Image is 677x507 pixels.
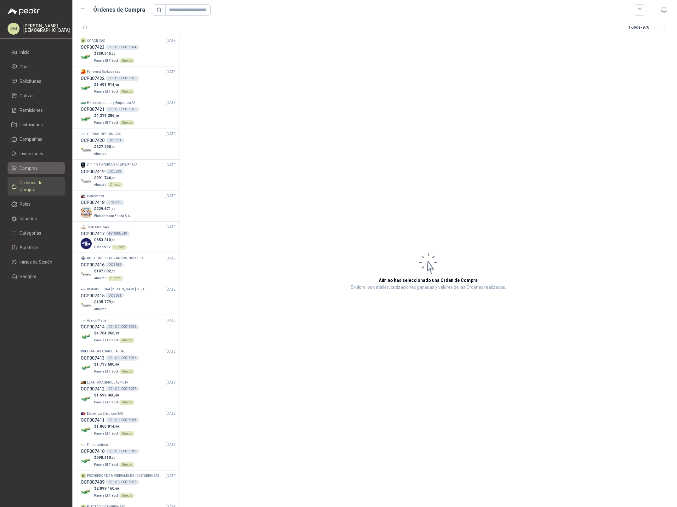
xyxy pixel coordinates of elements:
span: Panela El Trébol [94,401,118,404]
img: Company Logo [81,442,86,447]
span: Usuarios [20,215,37,222]
span: Almatec [94,307,106,311]
p: LLANTAS AGRICOLAS SAS [87,349,125,354]
span: [DATE] [166,349,177,355]
span: 653.310 [96,238,116,242]
div: Directo [119,338,134,343]
span: [DATE] [166,224,177,230]
p: GLOBAL DE QUIMICOS [87,132,121,137]
a: Compras [8,162,65,174]
a: Auditoria [8,242,65,253]
span: ,00 [114,363,119,366]
span: [DATE] [166,131,177,137]
a: Inicios de Sesión [8,256,65,268]
span: Categorías [20,230,41,236]
span: ,15 [114,332,119,335]
span: Panela El Trébol [94,370,118,373]
a: Compañías [8,133,65,145]
p: [PERSON_NAME] [DEMOGRAPHIC_DATA] [23,24,70,32]
div: 001-OC -00015025 [106,76,139,81]
p: $ [94,268,123,274]
div: 001-OC -00015015 [106,324,139,329]
div: Directo [119,400,134,405]
img: Company Logo [81,69,86,74]
span: Licitaciones [20,121,43,128]
span: Panela El Trébol [94,121,118,124]
a: Company LogoFerreplasticos[DATE] OCP007410001-OC -00015019Company Logo$998.410,00Panela El Trébol... [81,442,177,468]
a: Company LogoSYSTEMCO SAS[DATE] OCP0074174510005549Company Logo$653.310,00Caracol TVDirecto [81,224,177,250]
span: ,00 [111,238,116,242]
h3: Aún no has seleccionado una Orden de Compra [379,277,478,284]
h3: OCP007409 [81,479,105,486]
div: OC 8382 [106,262,124,267]
a: Company LogoAceros Mapa[DATE] OCP007414001-OC -00015015Company Logo$4.764.266,15Panela El TrébolD... [81,317,177,343]
a: Inicio [8,46,65,58]
div: 001-OC -00015022 [106,480,139,485]
a: Company LogoFerretería Barbosa sas[DATE] OCP007422001-OC -00015025Company Logo$1.491.914,90Panela... [81,69,177,95]
span: 229.671 [96,207,116,211]
div: Directo [119,369,134,374]
span: [DATE] [166,162,177,168]
img: Company Logo [81,100,86,105]
span: ,00 [111,145,116,149]
div: 001-OC -00015018 [106,418,139,423]
span: 187.002 [96,269,116,273]
a: Cotizar [8,90,65,102]
p: $ [94,113,134,119]
a: Company LogoDISTRIBUIDORA [PERSON_NAME] G S.A[DATE] OCP007415OC 8381Company Logo$135.779,00Almatec [81,287,177,312]
span: Órdenes de Compra [20,179,59,193]
h3: OCP007418 [81,199,105,206]
span: ,00 [111,300,116,304]
span: Remisiones [20,107,43,114]
span: [DATE] [166,38,177,44]
div: OC 8381 [106,293,124,298]
div: 001-OC -00015026 [106,107,139,112]
div: 4510005549 [106,231,130,236]
h3: OCP007417 [81,230,105,237]
p: DISTRIBUIDORA [PERSON_NAME] G S.A [87,287,145,292]
span: ,70 [114,114,119,117]
span: 2.099.160 [96,486,119,491]
div: 1 - 50 de 7970 [629,23,669,33]
img: Company Logo [81,162,86,168]
div: SM [8,23,20,35]
span: Panela El Trébol [94,339,118,342]
p: Aceros Mapa [87,318,106,323]
h3: OCP007422 [81,75,105,82]
div: 001-OC -00015024 [106,45,139,50]
span: Inicio [20,49,30,56]
h3: OCP007412 [81,385,105,392]
img: Company Logo [81,456,92,467]
span: Inicios de Sesión [20,259,52,265]
span: Chat [20,63,29,70]
p: $ [94,486,134,492]
span: ,00 [111,456,116,459]
img: Company Logo [81,349,86,354]
img: Company Logo [81,207,92,218]
img: Company Logo [81,411,86,416]
img: Company Logo [81,318,86,323]
span: 991.746 [96,176,116,180]
p: SYSTEMCO SAS [87,225,109,230]
a: Company LogoABC COMERCIALIZADORA INDUSTRIAL[DATE] OCP007416OC 8382Company Logo$187.002,55AlmatecD... [81,255,177,281]
h3: OCP007413 [81,355,105,362]
div: Directo [119,120,134,125]
span: Almatec [94,152,106,156]
span: Panela El Trébol [94,90,118,93]
img: Company Logo [81,256,86,261]
span: [DATE] [166,255,177,261]
a: Licitaciones [8,119,65,131]
p: $ [94,144,116,150]
h3: OCP007420 [81,137,105,144]
a: Company LogoGRUPO EMPRESARIAL SERVER SAS[DATE] OCP007419OC 8389Company Logo$991.746,00AlmatecDirecto [81,162,177,188]
span: [DATE] [166,411,177,417]
a: Company LogoEmpaquetaduras y Empaques SA[DATE] OCP007421001-OC -00015026Company Logo$4.311.286,70... [81,100,177,126]
p: $ [94,237,127,243]
img: Company Logo [81,424,92,436]
img: Company Logo [81,83,92,94]
p: Ferretería Barbosa sas [87,69,121,74]
img: Company Logo [81,225,86,230]
span: Panela El Trébol [94,494,118,497]
img: Company Logo [81,300,92,311]
div: OC 8389 [106,169,124,174]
